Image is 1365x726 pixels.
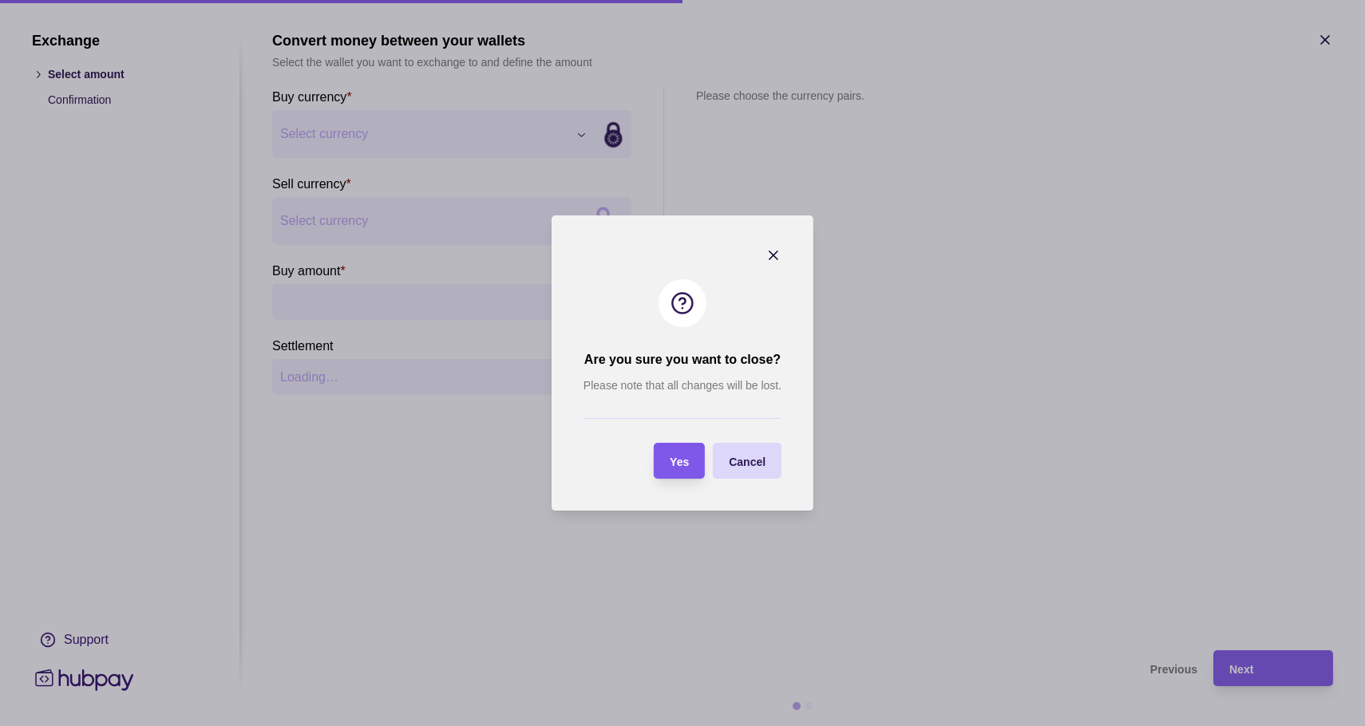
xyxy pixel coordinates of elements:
[584,351,781,369] h2: Are you sure you want to close?
[584,377,781,394] p: Please note that all changes will be lost.
[670,456,689,468] span: Yes
[654,443,705,479] button: Yes
[729,456,766,468] span: Cancel
[713,443,781,479] button: Cancel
